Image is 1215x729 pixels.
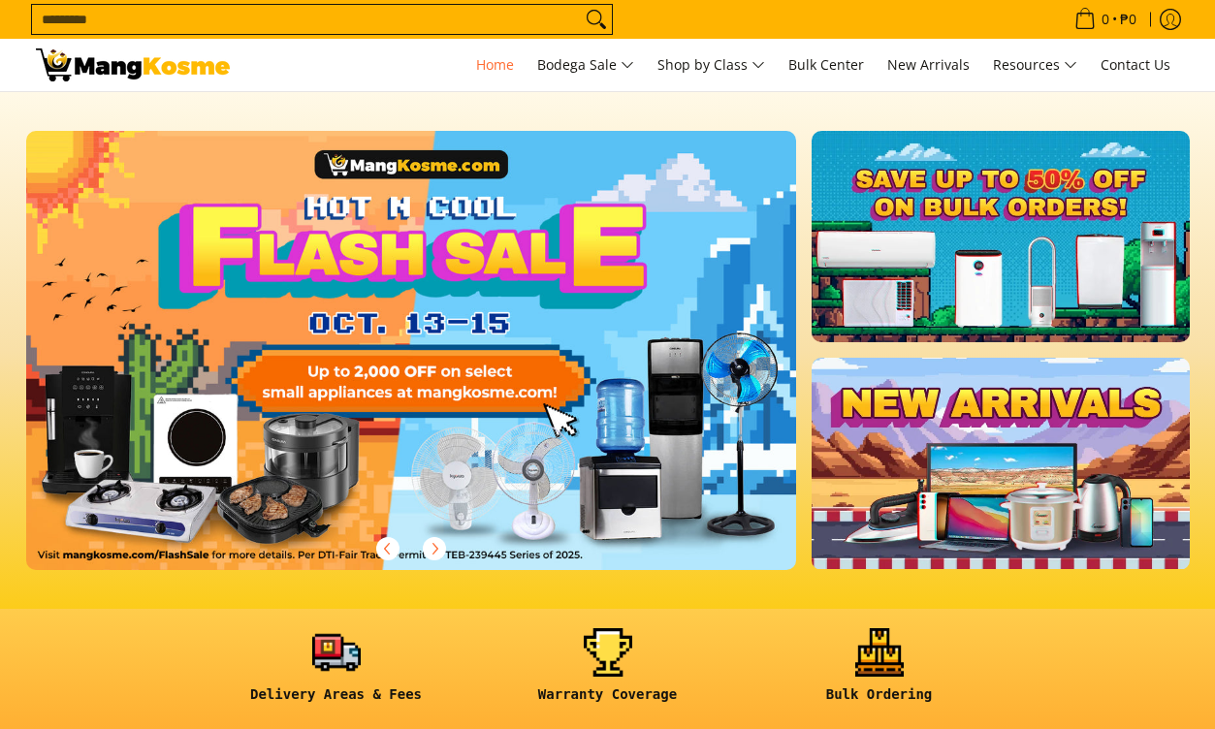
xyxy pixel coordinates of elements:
[413,527,456,570] button: Next
[367,527,409,570] button: Previous
[983,39,1087,91] a: Resources
[1099,13,1112,26] span: 0
[993,53,1077,78] span: Resources
[537,53,634,78] span: Bodega Sale
[1101,55,1170,74] span: Contact Us
[249,39,1180,91] nav: Main Menu
[648,39,775,91] a: Shop by Class
[1069,9,1142,30] span: •
[36,48,230,81] img: Mang Kosme: Your Home Appliances Warehouse Sale Partner!
[482,628,734,718] a: <h6><strong>Warranty Coverage</strong></h6>
[1117,13,1139,26] span: ₱0
[476,55,514,74] span: Home
[210,628,463,718] a: <h6><strong>Delivery Areas & Fees</strong></h6>
[528,39,644,91] a: Bodega Sale
[878,39,979,91] a: New Arrivals
[753,628,1006,718] a: <h6><strong>Bulk Ordering</strong></h6>
[1091,39,1180,91] a: Contact Us
[887,55,970,74] span: New Arrivals
[779,39,874,91] a: Bulk Center
[657,53,765,78] span: Shop by Class
[26,131,859,601] a: More
[788,55,864,74] span: Bulk Center
[466,39,524,91] a: Home
[581,5,612,34] button: Search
